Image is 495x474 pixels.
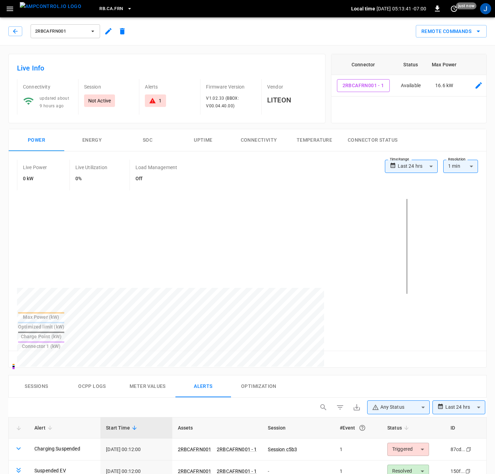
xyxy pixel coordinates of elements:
[175,129,231,151] button: Uptime
[387,443,429,456] div: Triggered
[31,24,100,38] button: 2RBCAFRN001
[448,157,465,162] label: Resolution
[172,417,263,439] th: Assets
[445,401,485,414] div: Last 24 hrs
[106,424,139,432] span: Start Time
[395,54,426,75] th: Status
[97,2,135,16] button: RB.CA.FRN
[9,129,64,151] button: Power
[451,446,466,453] div: 87cd...
[17,63,317,74] h6: Live Info
[135,175,177,183] h6: Off
[480,3,491,14] div: profile-icon
[64,129,120,151] button: Energy
[426,75,462,97] td: 16.6 kW
[34,424,55,432] span: Alert
[120,129,175,151] button: SOC
[426,54,462,75] th: Max Power
[340,422,376,434] div: #Event
[377,5,426,12] p: [DATE] 05:13:41 -07:00
[99,5,123,13] span: RB.CA.FRN
[23,175,47,183] h6: 0 kW
[159,97,162,104] div: 1
[35,27,86,35] span: 2RBCAFRN001
[445,417,486,439] th: ID
[135,164,177,171] p: Load Management
[372,404,419,411] div: Any Status
[331,54,395,75] th: Connector
[64,375,120,398] button: Ocpp logs
[456,2,477,9] span: just now
[84,83,134,90] p: Session
[287,129,342,151] button: Temperature
[416,25,487,38] button: Remote Commands
[75,164,107,171] p: Live Utilization
[231,129,287,151] button: Connectivity
[351,5,375,12] p: Local time
[206,96,239,108] span: V1.02.33 (BBOX: V00.04.40.00)
[262,417,334,439] th: Session
[88,97,111,104] p: Not Active
[145,83,195,90] p: Alerts
[267,83,317,90] p: Vendor
[267,94,317,106] h6: LITEON
[206,83,256,90] p: Firmware Version
[342,129,403,151] button: Connector Status
[395,75,426,97] td: Available
[23,83,73,90] p: Connectivity
[387,424,411,432] span: Status
[20,2,81,11] img: ampcontrol.io logo
[75,175,107,183] h6: 0%
[416,25,487,38] div: remote commands options
[337,79,390,92] button: 2RBCAFRN001 - 1
[390,157,409,162] label: Time Range
[398,160,438,173] div: Last 24 hrs
[175,375,231,398] button: Alerts
[443,160,478,173] div: 1 min
[465,446,472,453] div: copy
[23,164,47,171] p: Live Power
[9,375,64,398] button: Sessions
[356,422,369,434] button: An event is a single occurrence of an issue. An alert groups related events for the same asset, m...
[231,375,287,398] button: Optimization
[448,3,460,14] button: set refresh interval
[40,96,69,108] span: updated about 9 hours ago
[120,375,175,398] button: Meter Values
